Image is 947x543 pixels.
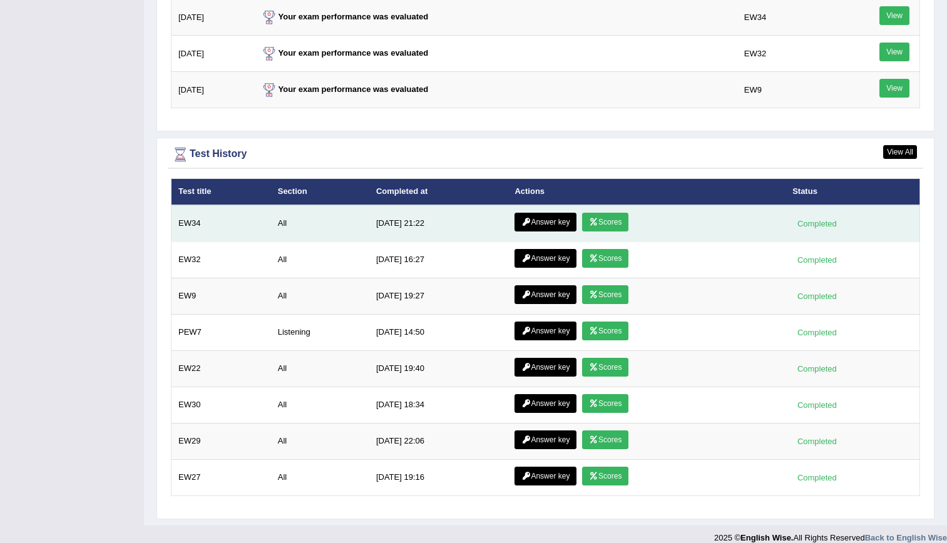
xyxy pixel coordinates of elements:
th: Test title [171,179,271,205]
td: [DATE] 19:40 [369,350,508,387]
a: Back to English Wise [865,533,947,542]
a: Answer key [514,213,576,231]
a: View [879,43,909,61]
td: Listening [271,314,369,350]
div: Completed [792,362,841,375]
div: Completed [792,217,841,230]
td: [DATE] 19:27 [369,278,508,314]
strong: Your exam performance was evaluated [260,84,429,94]
td: [DATE] 16:27 [369,241,508,278]
a: View [879,6,909,25]
a: View All [883,145,917,159]
a: Answer key [514,249,576,268]
div: Test History [171,145,920,164]
td: EW9 [737,72,845,108]
th: Section [271,179,369,205]
td: [DATE] 22:06 [369,423,508,459]
td: All [271,387,369,423]
div: Completed [792,326,841,339]
td: EW32 [737,36,845,72]
td: EW22 [171,350,271,387]
td: All [271,350,369,387]
div: Completed [792,253,841,266]
a: Scores [582,322,628,340]
a: Answer key [514,394,576,413]
td: [DATE] 14:50 [369,314,508,350]
th: Completed at [369,179,508,205]
td: EW27 [171,459,271,495]
td: [DATE] 19:16 [369,459,508,495]
strong: Your exam performance was evaluated [260,12,429,21]
div: Completed [792,290,841,303]
td: [DATE] [171,72,253,108]
div: Completed [792,435,841,448]
td: EW32 [171,241,271,278]
td: EW30 [171,387,271,423]
a: Scores [582,358,628,377]
a: Scores [582,430,628,449]
td: PEW7 [171,314,271,350]
a: Answer key [514,322,576,340]
td: EW34 [171,205,271,242]
a: Scores [582,467,628,485]
a: Answer key [514,430,576,449]
a: Scores [582,213,628,231]
td: All [271,423,369,459]
th: Status [786,179,919,205]
strong: Your exam performance was evaluated [260,48,429,58]
td: All [271,205,369,242]
a: Answer key [514,358,576,377]
strong: English Wise. [740,533,793,542]
div: Completed [792,398,841,412]
td: All [271,459,369,495]
td: [DATE] [171,36,253,72]
td: All [271,278,369,314]
a: Scores [582,249,628,268]
a: Answer key [514,467,576,485]
td: EW9 [171,278,271,314]
a: Answer key [514,285,576,304]
td: [DATE] 21:22 [369,205,508,242]
td: [DATE] 18:34 [369,387,508,423]
a: Scores [582,285,628,304]
a: View [879,79,909,98]
td: EW29 [171,423,271,459]
a: Scores [582,394,628,413]
div: Completed [792,471,841,484]
th: Actions [508,179,786,205]
td: All [271,241,369,278]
